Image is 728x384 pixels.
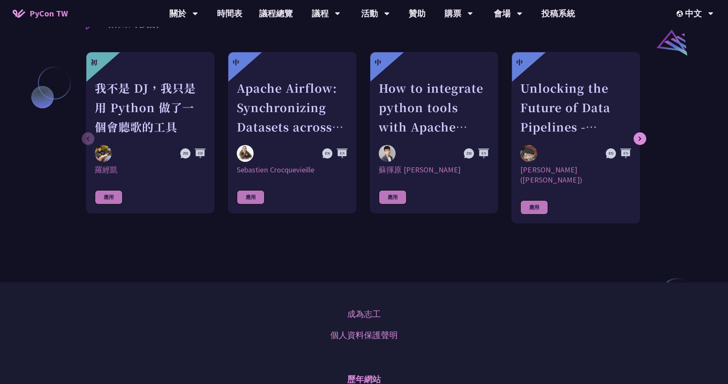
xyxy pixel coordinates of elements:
[330,329,398,341] a: 個人資料保護聲明
[95,78,206,137] div: 我不是 DJ，我只是用 Python 做了一個會聽歌的工具
[347,308,381,320] a: 成為志工
[237,78,348,137] div: Apache Airflow: Synchronizing Datasets across Multiple instances
[520,165,631,185] div: [PERSON_NAME] ([PERSON_NAME])
[379,190,407,204] div: 應用
[13,9,25,18] img: Home icon of PyCon TW 2025
[516,57,523,67] div: 中
[237,190,265,204] div: 應用
[86,52,214,213] a: 初 我不是 DJ，我只是用 Python 做了一個會聽歌的工具 羅經凱 羅經凱 應用
[237,145,254,162] img: Sebastien Crocquevieille
[520,200,548,215] div: 應用
[379,165,490,175] div: 蘇揮原 [PERSON_NAME]
[95,190,123,204] div: 應用
[370,52,498,213] a: 中 How to integrate python tools with Apache Iceberg to build ETLT pipeline on Shift-Left Architec...
[379,78,490,137] div: How to integrate python tools with Apache Iceberg to build ETLT pipeline on Shift-Left Architecture
[511,52,640,223] a: 中 Unlocking the Future of Data Pipelines - Apache Airflow 3 李唯 (Wei Lee) [PERSON_NAME] ([PERSON_N...
[4,3,76,24] a: PyCon TW
[520,78,631,137] div: Unlocking the Future of Data Pipelines - Apache Airflow 3
[95,145,112,162] img: 羅經凱
[237,165,348,175] div: Sebastien Crocquevieille
[520,145,537,162] img: 李唯 (Wei Lee)
[228,52,356,213] a: 中 Apache Airflow: Synchronizing Datasets across Multiple instances Sebastien Crocquevieille Sebas...
[29,7,68,20] span: PyCon TW
[91,57,97,67] div: 初
[677,11,685,17] img: Locale Icon
[95,165,206,175] div: 羅經凱
[233,57,239,67] div: 中
[379,145,396,162] img: 蘇揮原 Mars Su
[375,57,381,67] div: 中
